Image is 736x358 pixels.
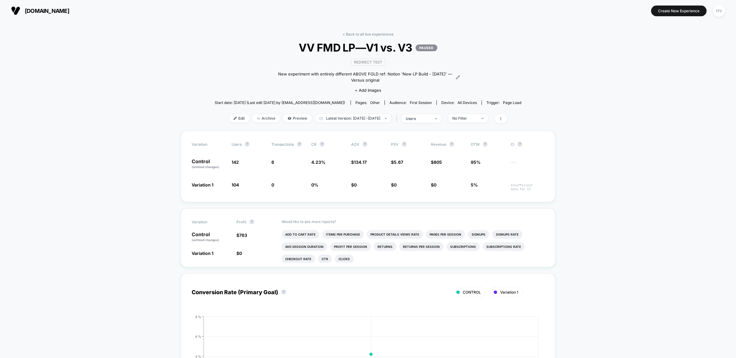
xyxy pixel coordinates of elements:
[195,315,201,319] tspan: 8 %
[276,71,454,83] span: New experiment with entirely different ABOVE FOLD ref: Notion 'New LP Build - [DATE]' — Versus or...
[192,142,225,147] span: Variation
[463,290,481,294] span: CONTROL
[431,160,442,165] span: $
[192,159,225,169] p: Control
[282,219,545,224] p: Would like to see more reports?
[449,142,454,147] button: ?
[257,117,260,120] img: end
[500,290,518,294] span: Variation 1
[330,242,371,251] li: Profit Per Session
[311,182,318,187] span: 0 %
[711,5,727,17] button: HV
[192,165,219,169] span: (without changes)
[434,160,442,165] span: 805
[351,142,359,147] span: AOV
[320,117,323,120] img: calendar
[271,160,274,165] span: 6
[354,160,367,165] span: 134.17
[354,182,357,187] span: 0
[511,160,544,169] span: ---
[192,232,230,242] p: Control
[483,242,525,251] li: Subscriptions Rate
[389,100,432,105] div: Audience:
[492,230,522,239] li: Signups Rate
[283,114,312,122] span: Preview
[651,6,707,16] button: Create New Experience
[239,233,247,238] span: 763
[335,255,354,263] li: Clicks
[249,219,254,224] button: ?
[503,100,521,105] span: Page Load
[282,230,319,239] li: Add To Cart Rate
[245,142,250,147] button: ?
[322,230,364,239] li: Items Per Purchase
[236,220,246,224] span: Profit
[426,230,465,239] li: Pages Per Session
[9,6,71,16] button: [DOMAIN_NAME]
[311,160,325,165] span: 4.23 %
[511,183,544,191] span: Insufficient data for CI
[351,59,385,66] span: Redirect Test
[271,142,294,147] span: Transactions
[471,160,481,165] span: 95%
[458,100,477,105] span: all devices
[282,255,315,263] li: Checkout Rate
[391,160,403,165] span: $
[281,290,286,294] button: ?
[355,100,380,105] div: Pages:
[192,219,225,224] span: Variation
[385,118,387,119] img: end
[391,182,397,187] span: $
[318,255,332,263] li: Ctr
[511,142,544,147] span: CI
[320,142,324,147] button: ?
[367,230,423,239] li: Product Details Views Rate
[486,100,521,105] div: Trigger:
[483,142,488,147] button: ?
[229,114,249,122] span: Edit
[452,116,477,121] div: No Filter
[297,142,302,147] button: ?
[370,100,380,105] span: other
[239,251,242,256] span: 0
[192,238,219,242] span: (without changes)
[431,142,446,147] span: Revenue
[362,142,367,147] button: ?
[351,182,357,187] span: $
[195,335,201,338] tspan: 6 %
[394,182,397,187] span: 0
[434,182,436,187] span: 0
[232,160,239,165] span: 142
[394,160,403,165] span: 5.67
[399,242,443,251] li: Returns Per Session
[351,160,367,165] span: $
[391,142,399,147] span: PSV
[713,5,725,17] div: HV
[236,233,247,238] span: $
[374,242,396,251] li: Returns
[410,100,432,105] span: First Session
[11,6,20,15] img: Visually logo
[436,100,481,105] span: Device:
[447,242,480,251] li: Subscriptions
[468,230,489,239] li: Signups
[406,116,430,121] div: users
[471,142,504,147] span: OTW
[282,242,327,251] li: Avg Session Duration
[252,114,280,122] span: Archive
[481,118,484,119] img: end
[435,118,437,119] img: end
[517,142,522,147] button: ?
[215,100,345,105] span: Start date: [DATE] (Last edit [DATE] by [EMAIL_ADDRESS][DOMAIN_NAME])
[232,142,242,147] span: users
[192,182,213,187] span: Variation 1
[192,251,213,256] span: Variation 1
[236,251,242,256] span: $
[471,182,478,187] span: 5%
[355,88,381,93] span: + Add Images
[271,182,274,187] span: 0
[311,142,316,147] span: CR
[395,114,401,123] span: |
[402,142,407,147] button: ?
[431,182,436,187] span: $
